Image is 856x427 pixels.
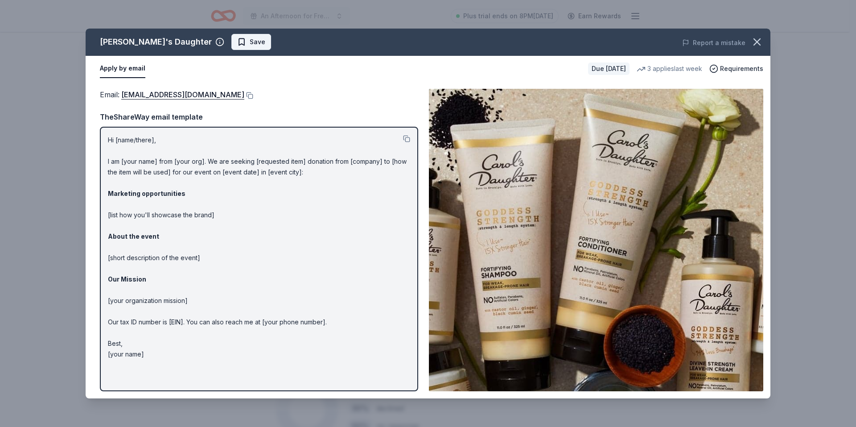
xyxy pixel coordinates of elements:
strong: Marketing opportunities [108,190,185,197]
button: Requirements [709,63,763,74]
span: Save [250,37,265,47]
strong: Our Mission [108,275,146,283]
div: Due [DATE] [588,62,630,75]
span: Email : [100,90,244,99]
span: Requirements [720,63,763,74]
strong: About the event [108,232,159,240]
div: TheShareWay email template [100,111,418,123]
button: Report a mistake [682,37,745,48]
div: 3 applies last week [637,63,702,74]
a: [EMAIL_ADDRESS][DOMAIN_NAME] [121,89,244,100]
button: Save [231,34,271,50]
img: Image for Carol's Daughter [429,89,763,391]
button: Apply by email [100,59,145,78]
div: [PERSON_NAME]'s Daughter [100,35,212,49]
p: Hi [name/there], I am [your name] from [your org]. We are seeking [requested item] donation from ... [108,135,410,360]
